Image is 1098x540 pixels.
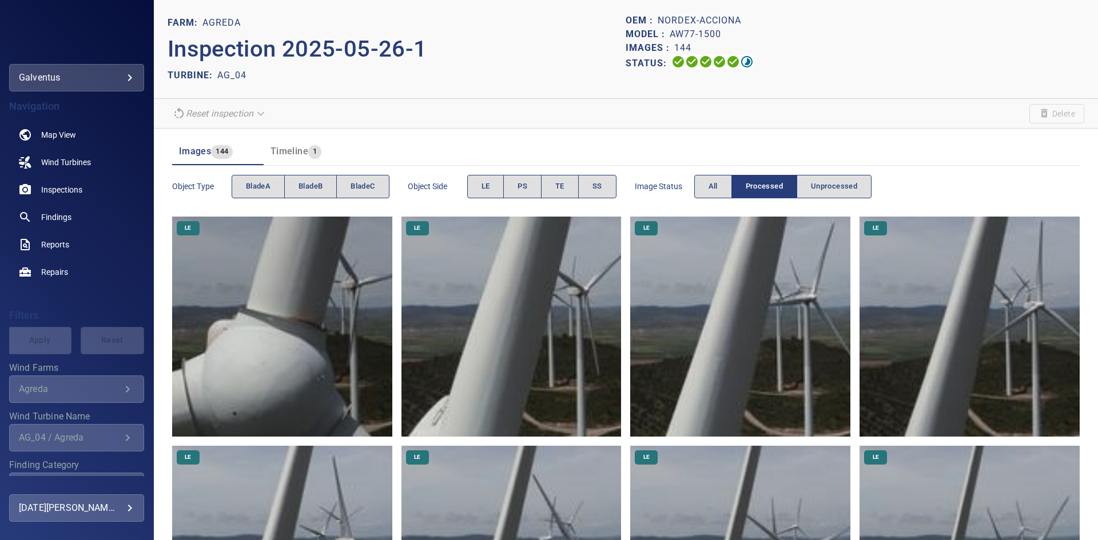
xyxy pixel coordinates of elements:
svg: Data Formatted 100% [685,55,699,69]
a: reports noActive [9,231,144,258]
button: SS [578,175,616,198]
span: Unable to delete the inspection due to your user permissions [1029,104,1084,123]
svg: ML Processing 100% [713,55,726,69]
div: objectSide [467,175,616,198]
div: AG_04 / Agreda [19,432,121,443]
span: LE [866,453,886,461]
svg: Matching 100% [726,55,740,69]
p: Images : [626,41,674,55]
span: PS [518,180,527,193]
span: Images [179,146,211,157]
p: Inspection 2025-05-26-1 [168,32,626,66]
span: LE [407,224,427,232]
button: bladeC [336,175,389,198]
button: All [694,175,732,198]
svg: Selecting 100% [699,55,713,69]
h4: Filters [9,310,144,321]
span: Object Side [408,181,467,192]
span: Object type [172,181,232,192]
svg: Classification 81% [740,55,754,69]
span: SS [592,180,602,193]
label: Wind Turbine Name [9,412,144,421]
div: objectType [232,175,389,198]
span: Map View [41,129,76,141]
span: All [709,180,718,193]
span: Processed [746,180,783,193]
div: Reset inspection [168,103,272,123]
span: LE [178,453,198,461]
span: 144 [211,145,233,158]
p: Agreda [202,16,241,30]
div: Wind Turbine Name [9,424,144,451]
p: Status: [626,55,671,71]
span: bladeC [351,180,375,193]
a: findings noActive [9,203,144,231]
div: Agreda [19,383,121,394]
div: galventus [9,64,144,91]
div: Finding Category [9,473,144,500]
p: Nordex-Acciona [658,14,741,27]
p: 144 [674,41,691,55]
label: Finding Category [9,461,144,470]
span: Inspections [41,184,82,195]
span: LE [866,224,886,232]
div: [DATE][PERSON_NAME] [19,499,134,517]
button: LE [467,175,504,198]
p: Model : [626,27,670,41]
span: LE [636,453,657,461]
svg: Uploading 100% [671,55,685,69]
button: Processed [731,175,797,198]
p: AW77-1500 [670,27,721,41]
p: TURBINE: [168,69,217,82]
a: inspections noActive [9,176,144,203]
button: bladeB [284,175,337,198]
span: Timeline [270,146,308,157]
h4: Navigation [9,101,144,112]
div: galventus [19,69,134,87]
a: map noActive [9,121,144,149]
div: imageStatus [694,175,872,198]
img: galventus-logo [46,29,108,40]
span: bladeA [246,180,270,193]
p: FARM: [168,16,202,30]
span: Findings [41,211,71,223]
span: Repairs [41,266,68,278]
p: AG_04 [217,69,246,82]
a: repairs noActive [9,258,144,286]
span: LE [636,224,657,232]
button: Unprocessed [797,175,872,198]
span: Unprocessed [811,180,857,193]
span: LE [482,180,490,193]
a: windturbines noActive [9,149,144,176]
span: 1 [308,145,321,158]
button: PS [503,175,542,198]
span: LE [178,224,198,232]
div: Unable to reset the inspection due to your user permissions [168,103,272,123]
span: TE [555,180,564,193]
button: TE [541,175,579,198]
span: LE [407,453,427,461]
button: bladeA [232,175,285,198]
span: bladeB [299,180,323,193]
em: Reset inspection [186,108,253,119]
label: Wind Farms [9,363,144,373]
span: Wind Turbines [41,157,91,168]
span: Image Status [635,181,694,192]
span: Reports [41,239,69,250]
p: OEM : [626,14,658,27]
div: Wind Farms [9,375,144,403]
